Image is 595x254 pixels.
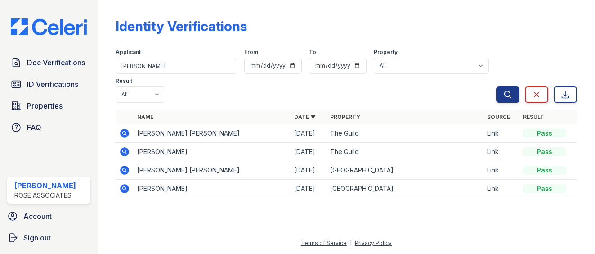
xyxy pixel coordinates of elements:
td: [PERSON_NAME] [134,143,291,161]
a: Property [330,113,360,120]
span: Doc Verifications [27,57,85,68]
td: Link [483,143,519,161]
td: [DATE] [291,161,327,180]
span: Sign out [23,232,51,243]
a: Sign out [4,229,94,247]
a: Source [487,113,510,120]
td: Link [483,124,519,143]
div: Identity Verifications [116,18,247,34]
label: Property [374,49,398,56]
td: [PERSON_NAME] [PERSON_NAME] [134,161,291,180]
td: The Guild [327,124,483,143]
td: [GEOGRAPHIC_DATA] [327,180,483,198]
td: [PERSON_NAME] [134,180,291,198]
a: Terms of Service [301,240,347,246]
td: The Guild [327,143,483,161]
a: Doc Verifications [7,54,90,72]
span: ID Verifications [27,79,78,90]
a: Account [4,207,94,225]
td: [DATE] [291,180,327,198]
div: Pass [523,184,566,193]
a: Privacy Policy [355,240,392,246]
div: Pass [523,129,566,138]
div: Pass [523,166,566,175]
img: CE_Logo_Blue-a8612792a0a2168367f1c8372b55b34899dd931a85d93a1a3d3e32e68fde9ad4.png [4,18,94,36]
label: Result [116,77,132,85]
span: FAQ [27,122,41,133]
td: [PERSON_NAME] [PERSON_NAME] [134,124,291,143]
div: Pass [523,147,566,156]
td: [GEOGRAPHIC_DATA] [327,161,483,180]
input: Search by name or phone number [116,58,237,74]
span: Properties [27,100,63,111]
div: Rose Associates [14,191,76,200]
span: Account [23,211,52,222]
a: Date ▼ [294,113,316,120]
div: | [350,240,352,246]
a: FAQ [7,118,90,136]
td: Link [483,161,519,180]
label: To [309,49,316,56]
td: Link [483,180,519,198]
td: [DATE] [291,143,327,161]
div: [PERSON_NAME] [14,180,76,191]
td: [DATE] [291,124,327,143]
a: Name [137,113,153,120]
a: Result [523,113,544,120]
a: Properties [7,97,90,115]
label: From [244,49,258,56]
a: ID Verifications [7,75,90,93]
label: Applicant [116,49,141,56]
